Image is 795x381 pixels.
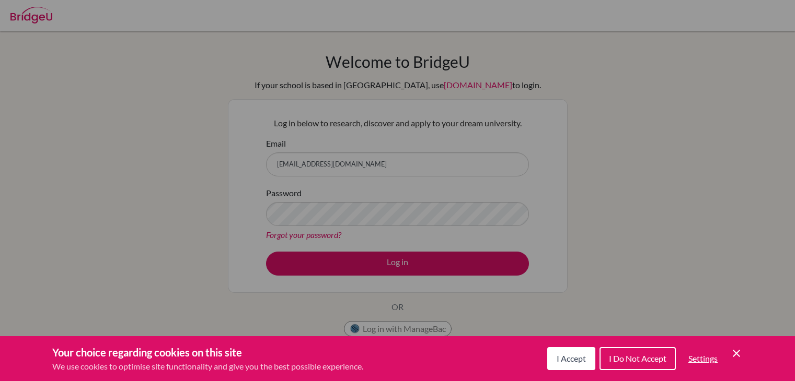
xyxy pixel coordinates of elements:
button: I Do Not Accept [600,347,676,370]
span: I Do Not Accept [609,353,666,363]
button: Save and close [730,347,743,360]
button: I Accept [547,347,595,370]
button: Settings [680,348,726,369]
h3: Your choice regarding cookies on this site [52,344,363,360]
span: I Accept [557,353,586,363]
p: We use cookies to optimise site functionality and give you the best possible experience. [52,360,363,373]
span: Settings [688,353,718,363]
